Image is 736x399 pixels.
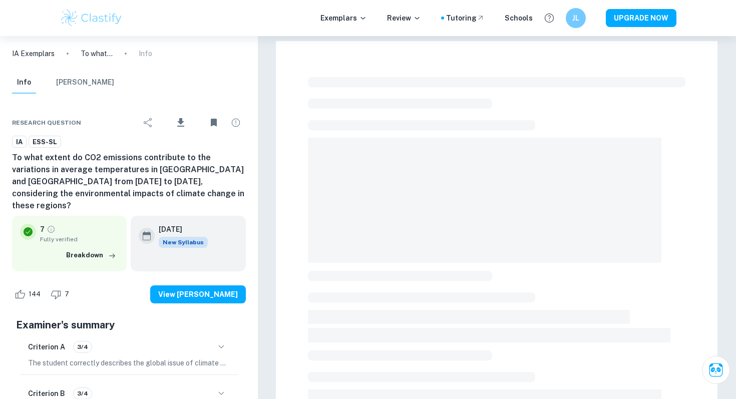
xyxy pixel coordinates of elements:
p: Review [387,13,421,24]
div: Share [138,113,158,133]
button: View [PERSON_NAME] [150,285,246,303]
div: Report issue [226,113,246,133]
span: ESS-SL [29,137,61,147]
div: Starting from the May 2026 session, the ESS IA requirements have changed. We created this exempla... [159,237,208,248]
span: 144 [23,289,46,299]
h6: [DATE] [159,224,200,235]
p: To what extent do CO2 emissions contribute to the variations in average temperatures in [GEOGRAPH... [81,48,113,59]
span: 3/4 [74,389,92,398]
a: Grade fully verified [47,225,56,234]
button: Info [12,72,36,94]
div: Dislike [48,286,75,302]
h6: Criterion A [28,341,65,352]
button: JL [566,8,586,28]
p: Info [139,48,152,59]
a: ESS-SL [29,136,61,148]
h5: Examiner's summary [16,317,242,332]
div: Download [160,110,202,136]
button: UPGRADE NOW [606,9,676,27]
div: Unbookmark [204,113,224,133]
button: Help and Feedback [541,10,558,27]
span: New Syllabus [159,237,208,248]
div: Like [12,286,46,302]
span: 7 [59,289,75,299]
span: IA [13,137,26,147]
span: 3/4 [74,342,92,351]
h6: To what extent do CO2 emissions contribute to the variations in average temperatures in [GEOGRAPH... [12,152,246,212]
button: Ask Clai [702,356,730,384]
span: Fully verified [40,235,119,244]
a: Schools [505,13,533,24]
h6: Criterion B [28,388,65,399]
span: Research question [12,118,81,127]
p: Exemplars [320,13,367,24]
a: IA Exemplars [12,48,55,59]
p: The student correctly describes the global issue of climate change and its local impacts in [GEOG... [28,357,230,368]
button: Breakdown [64,248,119,263]
a: IA [12,136,27,148]
button: [PERSON_NAME] [56,72,114,94]
img: Clastify logo [60,8,123,28]
h6: JL [570,13,582,24]
p: 7 [40,224,45,235]
a: Tutoring [446,13,485,24]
